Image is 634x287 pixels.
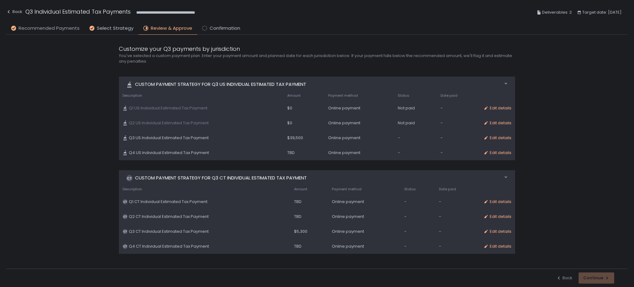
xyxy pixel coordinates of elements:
[332,199,364,205] span: Online payment
[123,200,127,204] text: CT
[129,135,209,141] span: Q3 US Individual Estimated Tax Payment
[404,214,431,219] div: -
[123,93,142,98] span: Description
[129,120,209,126] span: Q2 US Individual Estimated Tax Payment
[484,135,511,141] button: Edit details
[398,135,433,141] div: -
[294,229,307,234] span: $5,300
[582,9,622,16] span: Target date: [DATE]
[119,45,240,53] span: Customize your Q3 payments by jurisdiction
[484,150,511,156] button: Edit details
[404,244,431,249] div: -
[439,187,456,192] span: Date paid
[287,93,301,98] span: Amount
[404,187,416,192] span: Status
[328,120,360,126] span: Online payment
[328,135,360,141] span: Online payment
[123,187,142,192] span: Description
[441,93,458,98] span: Date paid
[294,199,302,205] span: TBD
[129,214,209,219] span: Q2 CT Individual Estimated Tax Payment
[123,230,127,233] text: CT
[404,199,431,205] div: -
[439,199,476,205] div: -
[484,105,511,111] button: Edit details
[135,174,307,182] span: Custom Payment strategy for Q3 CT Individual Estimated Tax Payment
[129,244,209,249] span: Q4 CT Individual Estimated Tax Payment
[332,187,362,192] span: Payment method
[151,25,192,32] span: Review & Approve
[439,229,476,234] div: -
[287,105,292,111] span: $0
[439,244,476,249] div: -
[129,105,207,111] span: Q1 US Individual Estimated Tax Payment
[97,25,133,32] span: Select Strategy
[123,215,127,219] text: CT
[129,150,209,156] span: Q4 US Individual Estimated Tax Payment
[135,81,306,88] span: Custom Payment strategy for Q3 US Individual Estimated Tax Payment
[398,105,433,111] div: Not paid
[287,135,303,141] span: $39,500
[129,229,209,234] span: Q3 CT Individual Estimated Tax Payment
[328,93,358,98] span: Payment method
[398,93,409,98] span: Status
[123,245,127,248] text: CT
[398,120,433,126] div: Not paid
[6,7,22,18] button: Back
[332,229,364,234] span: Online payment
[328,150,360,156] span: Online payment
[129,199,207,205] span: Q1 CT Individual Estimated Tax Payment
[294,214,302,219] span: TBD
[332,244,364,249] span: Online payment
[556,275,572,281] button: Back
[484,229,511,234] button: Edit details
[19,25,80,32] span: Recommended Payments
[484,214,511,219] button: Edit details
[6,8,22,15] div: Back
[484,199,511,205] button: Edit details
[294,187,307,192] span: Amount
[25,7,131,16] h1: Q3 Individual Estimated Tax Payments
[484,244,511,249] button: Edit details
[441,135,476,141] div: -
[441,105,476,111] div: -
[439,214,476,219] div: -
[484,120,511,126] button: Edit details
[441,120,476,126] div: -
[542,9,572,16] span: Deliverables: 2
[294,244,302,249] span: TBD
[328,105,360,111] span: Online payment
[119,53,515,64] h2: You've selected a custom payment plan. Enter your payment amount and planned date for each jurisd...
[398,150,433,156] div: -
[287,120,292,126] span: $0
[441,150,476,156] div: -
[287,150,295,156] span: TBD
[210,25,240,32] span: Confirmation
[404,229,431,234] div: -
[127,176,132,180] text: CT
[332,214,364,219] span: Online payment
